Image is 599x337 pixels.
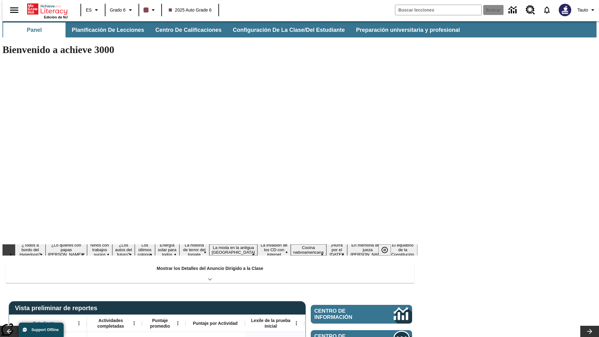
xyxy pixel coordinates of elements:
span: Support Offline [32,328,59,332]
a: Centro de información [505,2,522,19]
button: El color de la clase es café oscuro. Cambiar el color de la clase. [141,4,159,16]
span: Centro de información [314,308,373,320]
div: Mostrar los Detalles del Anuncio Dirigido a la Clase [6,261,414,283]
button: Diapositiva 13 El equilibrio de la Constitución [388,242,417,258]
span: Actividades completadas [90,318,131,329]
button: Support Offline [19,323,64,337]
p: Mostrar los Detalles del Anuncio Dirigido a la Clase [157,265,263,272]
button: Grado: Grado 6, Elige un grado [107,4,137,16]
a: Centro de recursos, Se abrirá en una pestaña nueva. [522,2,539,18]
button: Pausar [378,244,391,256]
button: Preparación universitaria y profesional [351,22,465,37]
button: Lenguaje: ES, Selecciona un idioma [83,4,103,16]
span: Vista preliminar de reportes [15,305,100,312]
button: Diapositiva 8 La moda en la antigua Roma [209,244,258,256]
div: Pausar [378,244,397,256]
button: Carrusel de lecciones, seguir [580,326,599,337]
button: Panel [3,22,66,37]
button: Abrir menú [129,319,139,328]
span: 2025 Auto Grade 6 [169,7,212,13]
span: Estudiante [33,320,56,326]
button: Diapositiva 6 Energía solar para todos [155,242,179,258]
button: Abrir el menú lateral [5,1,23,19]
span: Grado 6 [110,7,126,13]
button: Diapositiva 4 ¿Los autos del futuro? [112,242,135,258]
span: Lexile de la prueba inicial [248,318,294,329]
button: Abrir menú [292,319,301,328]
button: Centro de calificaciones [150,22,226,37]
button: Diapositiva 10 Cocina nativoamericana [291,244,326,256]
span: Tauto [577,7,588,13]
input: Buscar campo [395,5,481,15]
button: Escoja un nuevo avatar [555,2,575,18]
button: Diapositiva 12 En memoria de la jueza O'Connor [347,242,388,258]
h1: Bienvenido a achieve 3000 [2,44,417,56]
button: Diapositiva 11 ¡Hurra por el Día de la Constitución! [326,242,348,258]
div: Portada [27,2,68,19]
button: Configuración de la clase/del estudiante [228,22,350,37]
a: Notificaciones [539,2,555,18]
button: Abrir menú [74,319,84,328]
button: Diapositiva 3 Niños con trabajos sucios [87,242,112,258]
div: Subbarra de navegación [2,22,465,37]
button: Diapositiva 1 ¿Todos a bordo del Hyperloop? [15,242,46,258]
button: Diapositiva 5 Los últimos colonos [135,242,155,258]
button: Diapositiva 2 ¿Lo quieres con papas fritas? [46,242,87,258]
span: Puntaje promedio [145,318,175,329]
button: Perfil/Configuración [575,4,599,16]
div: Subbarra de navegación [2,21,597,37]
button: Abrir menú [173,319,183,328]
span: Puntaje por Actividad [193,320,237,326]
span: Edición de NJ [44,15,68,19]
span: ES [86,7,92,13]
a: Centro de información [311,305,412,324]
button: Diapositiva 7 La historia de terror del tomate [179,242,209,258]
button: Diapositiva 9 La invasión de los CD con Internet [257,242,290,258]
a: Portada [27,3,68,15]
button: Planificación de lecciones [67,22,149,37]
img: Avatar [559,4,571,16]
